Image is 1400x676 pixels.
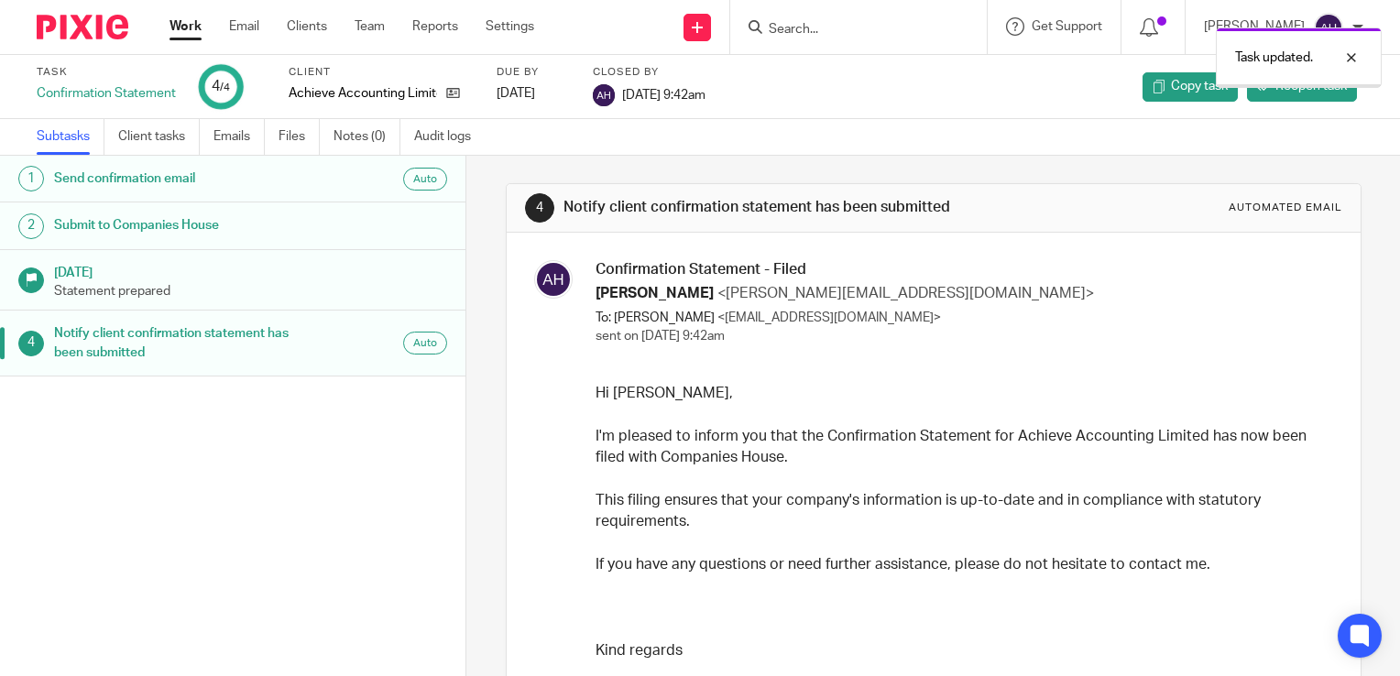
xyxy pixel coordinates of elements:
div: Confirmation Statement [37,84,176,103]
div: 4 [212,76,230,97]
a: Settings [486,17,534,36]
p: I'm pleased to inform you that the Confirmation Statement for Achieve Accounting Limited has now ... [596,426,1329,469]
p: Task updated. [1235,49,1313,67]
span: <[EMAIL_ADDRESS][DOMAIN_NAME]> [717,311,941,324]
span: <[PERSON_NAME][EMAIL_ADDRESS][DOMAIN_NAME]> [717,286,1094,300]
div: 4 [18,331,44,356]
div: 2 [18,213,44,239]
span: [PERSON_NAME] [596,286,714,300]
span: [DATE] 9:42am [622,88,705,101]
h3: Confirmation Statement - Filed [596,260,1329,279]
label: Closed by [593,65,705,80]
p: If you have any questions or need further assistance, please do not hesitate to contact me. [596,554,1329,575]
label: Client [289,65,474,80]
h1: Notify client confirmation statement has been submitted [563,198,972,217]
p: This filing ensures that your company's information is up-to-date and in compliance with statutor... [596,490,1329,533]
a: Reports [412,17,458,36]
img: svg%3E [593,84,615,106]
label: Task [37,65,176,80]
div: [DATE] [497,84,570,103]
a: Team [355,17,385,36]
p: Hi [PERSON_NAME], [596,383,1329,404]
span: To: [PERSON_NAME] [596,311,715,324]
div: 4 [525,193,554,223]
p: Kind regards [596,640,1329,661]
div: Automated email [1229,201,1342,215]
h1: [DATE] [54,259,448,282]
img: Pixie [37,15,128,39]
span: sent on [DATE] 9:42am [596,330,725,343]
h1: Send confirmation email [54,165,316,192]
div: Auto [403,168,447,191]
a: Client tasks [118,119,200,155]
div: 1 [18,166,44,191]
h1: Notify client confirmation statement has been submitted [54,320,316,366]
div: Auto [403,332,447,354]
a: Work [170,17,202,36]
a: Clients [287,17,327,36]
img: svg%3E [534,260,573,299]
a: Emails [213,119,265,155]
a: Audit logs [414,119,485,155]
h1: Submit to Companies House [54,212,316,239]
a: Notes (0) [334,119,400,155]
a: Email [229,17,259,36]
p: Statement prepared [54,282,448,300]
img: svg%3E [1314,13,1343,42]
small: /4 [220,82,230,93]
label: Due by [497,65,570,80]
a: Subtasks [37,119,104,155]
p: Achieve Accounting Limited [289,84,437,103]
a: Files [279,119,320,155]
